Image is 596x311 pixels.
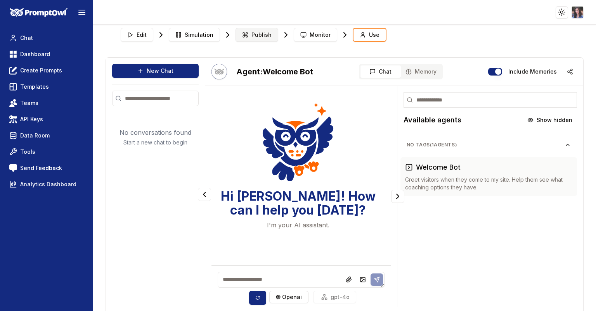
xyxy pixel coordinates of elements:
[310,31,331,39] span: Monitor
[121,28,153,42] button: Edit
[415,68,437,76] span: Memory
[6,47,87,61] a: Dashboard
[6,145,87,159] a: Tools
[369,31,379,39] span: Use
[416,162,461,173] h3: Welcome Bot
[9,164,17,172] img: feedback
[211,189,384,217] h3: Hi [PERSON_NAME]! How can I help you [DATE]?
[112,64,199,78] button: New Chat
[391,190,404,203] button: Collapse panel
[262,101,334,183] img: Welcome Owl
[6,31,87,45] a: Chat
[236,66,313,77] h2: Welcome Bot
[251,31,272,39] span: Publish
[6,80,87,94] a: Templates
[20,34,33,42] span: Chat
[236,28,278,42] button: Publish
[404,115,461,125] h2: Available agents
[523,114,577,126] button: Show hidden
[353,28,386,42] button: Use
[6,161,87,175] a: Send Feedback
[379,68,392,76] span: Chat
[6,96,87,110] a: Teams
[488,68,502,76] button: Include memories in the messages below
[198,188,211,201] button: Collapse panel
[20,164,62,172] span: Send Feedback
[211,64,227,79] img: Bot
[10,8,68,17] img: PromptOwl
[267,220,329,230] p: I'm your AI assistant.
[6,64,87,77] a: Create Prompts
[20,180,76,188] span: Analytics Dashboard
[120,128,191,137] p: No conversations found
[400,139,577,151] button: No Tags(1agents)
[185,31,213,39] span: Simulation
[508,69,557,74] label: Include memories in the messages below
[211,64,227,79] button: Talk with Hootie
[20,83,49,91] span: Templates
[6,129,87,143] a: Data Room
[20,115,43,123] span: API Keys
[282,293,302,301] span: openai
[407,142,565,148] span: No Tags ( 1 agents)
[20,148,35,156] span: Tools
[20,132,50,139] span: Data Room
[249,291,266,305] button: Sync model selection with the edit page
[169,28,220,42] button: Simulation
[269,291,308,303] button: openai
[6,177,87,191] a: Analytics Dashboard
[294,28,337,42] button: Monitor
[20,50,50,58] span: Dashboard
[6,112,87,126] a: API Keys
[123,139,187,146] p: Start a new chat to begin
[20,99,38,107] span: Teams
[405,176,572,191] p: Greet visitors when they come to my site. Help them see what coaching options they have.
[137,31,147,39] span: Edit
[572,7,583,18] img: ACg8ocLKwxYXc2TAAuewGtyyTCR7lyA3Mt3Eqg7hZQ-TkcWolOidLa6nVQ=s96-c
[537,116,572,124] span: Show hidden
[20,67,62,74] span: Create Prompts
